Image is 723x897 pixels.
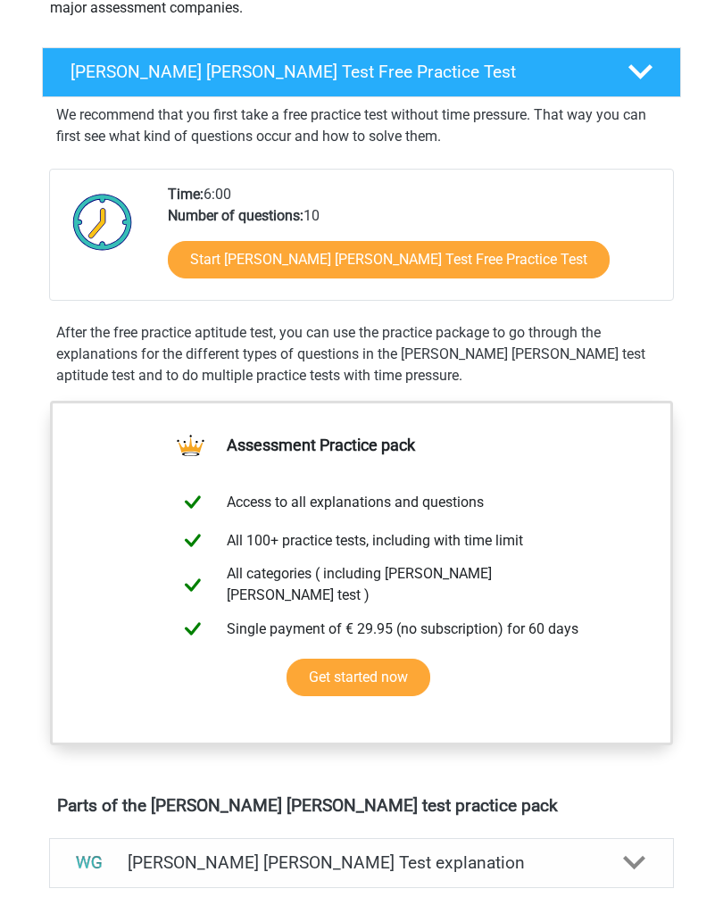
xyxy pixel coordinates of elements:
h4: [PERSON_NAME] [PERSON_NAME] Test Free Practice Test [71,62,602,82]
h4: Parts of the [PERSON_NAME] [PERSON_NAME] test practice pack [57,795,666,816]
a: [PERSON_NAME] [PERSON_NAME] Test Free Practice Test [35,47,688,97]
div: After the free practice aptitude test, you can use the practice package to go through the explana... [49,322,674,386]
a: Get started now [287,659,430,696]
b: Time: [168,186,204,203]
img: Clock [64,184,141,260]
a: Start [PERSON_NAME] [PERSON_NAME] Test Free Practice Test [168,241,610,278]
b: Number of questions: [168,207,303,224]
h4: [PERSON_NAME] [PERSON_NAME] Test explanation [128,852,596,873]
a: explanations [PERSON_NAME] [PERSON_NAME] Test explanation [42,838,681,888]
p: We recommend that you first take a free practice test without time pressure. That way you can fir... [56,104,667,147]
div: 6:00 10 [154,184,672,300]
img: watson glaser test explanations [71,845,107,880]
